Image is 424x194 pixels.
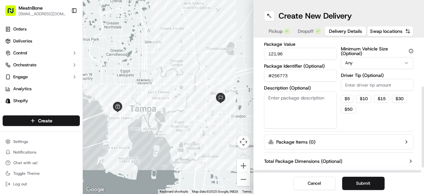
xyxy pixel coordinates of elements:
span: Log out [13,181,27,187]
a: Open this area in Google Maps (opens a new window) [84,185,106,194]
button: [EMAIL_ADDRESS][DOMAIN_NAME] [19,11,66,17]
span: Dropoff [298,28,314,34]
span: [DATE] [76,121,89,126]
span: Orders [13,26,26,32]
button: Minimum Vehicle Size (Optional) [409,49,413,53]
h1: Create New Delivery [279,11,352,21]
button: Zoom in [237,159,250,172]
button: Notifications [3,148,80,157]
span: Toggle Theme [13,171,40,176]
span: Orchestrate [13,62,36,68]
label: Package Identifier (Optional) [264,64,337,68]
a: Deliveries [3,36,80,46]
div: Past conversations [7,86,44,92]
span: Delivery Details [329,28,362,34]
label: Description (Optional) [264,86,337,90]
button: $15 [374,95,389,103]
button: See all [103,85,121,93]
img: Wisdom Oko [7,114,17,127]
button: Map camera controls [237,135,250,149]
label: Total Package Dimensions (Optional) [264,158,342,164]
button: Toggle Theme [3,169,80,178]
span: Engage [13,74,28,80]
img: Google [84,185,106,194]
label: Minimum Vehicle Size (Optional) [341,46,414,56]
span: Shopify [13,98,28,104]
button: Log out [3,179,80,189]
input: Enter driver tip amount [341,79,414,91]
button: Start new chat [113,65,121,73]
a: Shopify [3,96,80,106]
button: $10 [356,95,371,103]
span: Control [13,50,27,56]
span: Wisdom [PERSON_NAME] [21,103,71,108]
button: Cancel [293,177,336,190]
input: Got a question? Start typing here... [17,43,119,50]
a: Orders [3,24,80,34]
button: Chat with us! [3,158,80,167]
button: MeatnBone[EMAIL_ADDRESS][DOMAIN_NAME] [3,3,69,19]
input: Enter package value [264,48,337,60]
a: Powered byPylon [47,145,80,150]
a: Analytics [3,84,80,94]
label: Package Value [264,42,337,46]
button: Swap locations [367,26,413,36]
span: Create [38,117,52,124]
img: Wisdom Oko [7,97,17,109]
p: Welcome 👋 [7,27,121,37]
button: MeatnBone [19,5,43,11]
img: Nash [7,7,20,20]
button: Package Items (0) [264,134,413,150]
button: $50 [341,105,356,113]
label: Package Items ( 0 ) [276,139,315,145]
img: 1736555255976-a54dd68f-1ca7-489b-9aae-adbdc363a1c4 [7,63,19,75]
span: Wisdom [PERSON_NAME] [21,121,71,126]
button: Control [3,48,80,58]
span: Analytics [13,86,31,92]
button: Submit [342,177,385,190]
input: Enter package identifier [264,70,337,82]
span: • [72,121,74,126]
img: 1736555255976-a54dd68f-1ca7-489b-9aae-adbdc363a1c4 [13,103,19,108]
button: Create [3,115,80,126]
button: $5 [341,95,353,103]
button: Keyboard shortcuts [160,189,188,194]
span: Settings [13,139,28,144]
span: Notifications [13,150,36,155]
img: Shopify logo [5,98,11,103]
button: Zoom out [237,173,250,186]
button: Engage [3,72,80,82]
span: Pylon [66,145,80,150]
span: Swap locations [370,28,402,34]
img: 8571987876998_91fb9ceb93ad5c398215_72.jpg [14,63,26,75]
span: • [72,103,74,108]
button: Orchestrate [3,60,80,70]
label: Driver Tip (Optional) [341,73,414,78]
div: We're available if you need us! [30,70,91,75]
span: Deliveries [13,38,32,44]
button: $30 [392,95,407,103]
span: Map data ©2025 Google, INEGI [192,190,238,193]
a: Terms (opens in new tab) [242,190,251,193]
img: 1736555255976-a54dd68f-1ca7-489b-9aae-adbdc363a1c4 [13,121,19,126]
button: Settings [3,137,80,146]
span: [DATE] [76,103,89,108]
button: Total Package Dimensions (Optional) [264,158,413,164]
span: Chat with us! [13,160,37,165]
div: Start new chat [30,63,109,70]
span: Pickup [269,28,283,34]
